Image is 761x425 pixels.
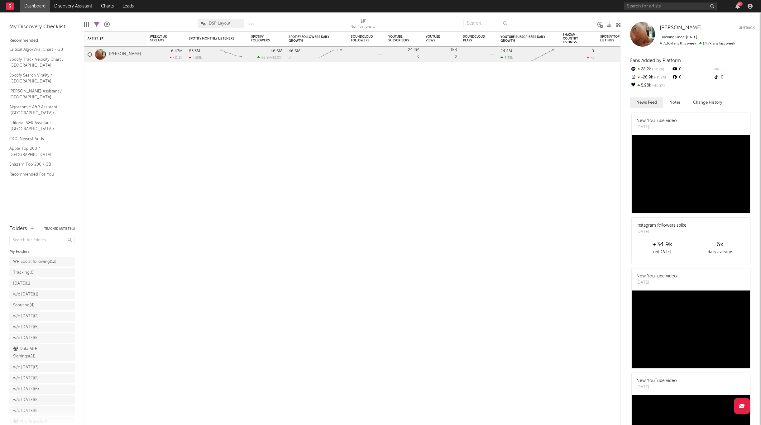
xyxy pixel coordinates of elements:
div: 0 [426,47,457,62]
span: 7.36k fans this week [660,42,696,45]
button: Notes [663,97,687,108]
div: -185k [189,56,202,60]
a: w/c [DATE](5) [9,323,75,332]
div: Notifications (Artist) [351,23,376,31]
div: New YouTube video [636,273,677,280]
div: w/c [DATE] ( 6 ) [13,385,39,393]
div: 63.3M [189,49,200,53]
div: [DATE] [636,384,677,390]
div: Shazam Country Listings [563,33,585,44]
div: 0 [591,49,594,53]
a: OCC Newest Adds [9,135,69,142]
a: w/c [DATE](1) [9,290,75,299]
a: Editorial A&R Assistant ([GEOGRAPHIC_DATA]) [9,120,69,132]
div: [DATE] [636,124,677,130]
div: WR Social following ( 12 ) [13,258,56,266]
button: Change History [687,97,729,108]
div: Recommended [9,37,75,45]
a: Tracking(0) [9,268,75,277]
div: My Folders [9,248,75,256]
div: Spotify Followers Daily Growth [289,35,335,43]
a: w/c [DATE](5) [9,406,75,416]
a: Shazam Top 200 / GB [9,161,69,168]
a: [PERSON_NAME] Assistant / [GEOGRAPHIC_DATA] [9,88,69,101]
a: [PERSON_NAME] [109,52,141,57]
div: 3.33k [500,56,513,60]
div: YouTube Subscribers Daily Growth [500,35,547,43]
span: -10.2 % [651,84,665,87]
div: New YouTube video [636,378,677,384]
div: [DATE] [636,280,677,286]
div: w/c [DATE] ( 5 ) [13,334,39,342]
div: My Discovery Checklist [9,23,75,31]
div: 6.47M [171,49,183,53]
div: New YouTube video [636,118,677,124]
div: 24.4M [500,49,512,53]
div: 28.2k [630,65,672,73]
div: Spotify Followers [251,35,273,42]
div: 46.6M [270,49,282,53]
div: w/c [DATE] ( 2 ) [13,313,39,320]
div: SoundCloud Followers [351,35,373,42]
button: News Feed [630,97,663,108]
a: Apple Top 200 / [GEOGRAPHIC_DATA] [9,145,69,158]
a: Recommended For You [9,171,69,178]
button: Untrack [739,25,755,31]
input: Search... [463,19,510,28]
a: WR Social following(12) [9,257,75,267]
a: w/c [DATE](2) [9,312,75,321]
button: 81 [735,4,740,9]
div: Tracking ( 0 ) [13,269,35,276]
span: Tracking Since: [DATE] [660,35,697,39]
span: Fans Added by Platform [630,58,681,63]
div: w/c [DATE] ( 3 ) [13,364,39,371]
div: 81 [737,2,743,6]
div: Spotify Monthly Listeners [189,37,236,40]
div: Notifications (Artist) [351,16,376,34]
div: ( ) [257,55,282,59]
a: Data A&R Signings(21) [9,344,75,361]
svg: Chart title [529,47,557,62]
div: Folders [9,225,27,233]
div: Scouting ( 4 ) [13,302,35,309]
span: -12.2 % [271,56,281,59]
input: Search for folders... [9,236,75,245]
button: Save [246,22,255,26]
svg: Chart title [217,47,245,62]
div: [DATE] [636,229,687,235]
span: 14.7k fans last week [660,42,735,45]
div: 46.6M [289,49,300,53]
div: daily average [691,248,749,256]
input: Search for artists [624,2,717,10]
div: Spotify Top Listings [600,35,622,42]
a: w/c [DATE](5) [9,333,75,343]
div: w/c [DATE] ( 5 ) [13,407,39,415]
span: Weekly UK Streams [150,35,173,42]
div: Edit Columns [84,16,89,34]
a: Critical Algo/Viral Chart - GB [9,46,69,53]
div: 0 [713,73,755,82]
div: -11.1 % [170,55,183,59]
div: -- [713,65,755,73]
svg: Chart title [317,47,345,62]
a: w/c [DATE](6) [9,385,75,394]
span: DSP Layout [209,21,230,26]
div: 0 [672,65,713,73]
div: +34.9k [633,241,691,248]
button: Tracked Artists(1) [44,227,75,230]
div: 0 [600,47,631,62]
div: on [DATE] [633,248,691,256]
a: Scouting(4) [9,301,75,310]
a: w/c [DATE](3) [9,363,75,372]
a: Spotify Search Virality / [GEOGRAPHIC_DATA] [9,72,69,85]
div: w/c [DATE] ( 1 ) [13,291,38,298]
span: 28.2k [261,56,270,59]
div: 6 x [691,241,749,248]
div: YouTube Views [426,35,448,42]
div: [DATE] ( 1 ) [13,280,30,287]
div: w/c [DATE] ( 5 ) [13,323,39,331]
div: 0 [672,73,713,82]
div: w/c [DATE] ( 5 ) [13,396,39,404]
a: [PERSON_NAME] [660,25,702,31]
